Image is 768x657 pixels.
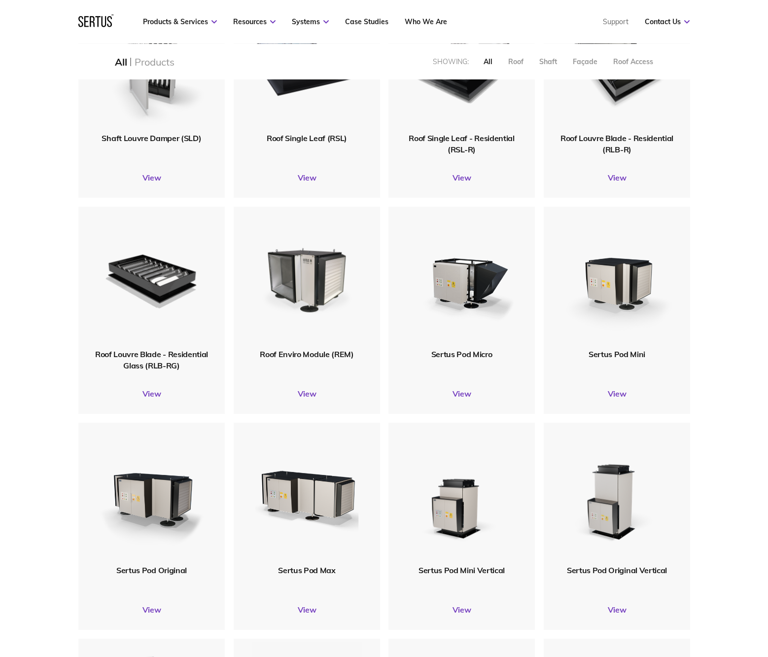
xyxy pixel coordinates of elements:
[388,173,535,182] a: View
[431,349,492,359] span: Sertus Pod Micro
[567,565,667,575] span: Sertus Pod Original Vertical
[78,389,225,399] a: View
[260,349,353,359] span: Roof Enviro Module (REM)
[78,605,225,615] a: View
[544,605,690,615] a: View
[573,57,597,66] div: Façade
[405,17,447,26] a: Who We Are
[135,56,174,68] div: Products
[560,133,673,154] span: Roof Louvre Blade - Residential (RLB-R)
[544,389,690,399] a: View
[484,57,492,66] div: All
[539,57,557,66] div: Shaft
[409,133,514,154] span: Roof Single Leaf - Residential (RSL-R)
[388,389,535,399] a: View
[613,57,653,66] div: Roof Access
[78,173,225,182] a: View
[95,349,208,370] span: Roof Louvre Blade - Residential Glass (RLB-RG)
[234,173,380,182] a: View
[544,173,690,182] a: View
[234,389,380,399] a: View
[388,605,535,615] a: View
[116,565,187,575] span: Sertus Pod Original
[102,133,201,143] span: Shaft Louvre Damper (SLD)
[645,17,690,26] a: Contact Us
[234,605,380,615] a: View
[233,17,276,26] a: Resources
[345,17,388,26] a: Case Studies
[278,565,336,575] span: Sertus Pod Max
[419,565,505,575] span: Sertus Pod Mini Vertical
[591,543,768,657] iframe: Chat Widget
[508,57,524,66] div: Roof
[603,17,628,26] a: Support
[267,133,347,143] span: Roof Single Leaf (RSL)
[143,17,217,26] a: Products & Services
[589,349,645,359] span: Sertus Pod Mini
[292,17,329,26] a: Systems
[433,57,469,66] div: Showing:
[115,56,127,68] div: All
